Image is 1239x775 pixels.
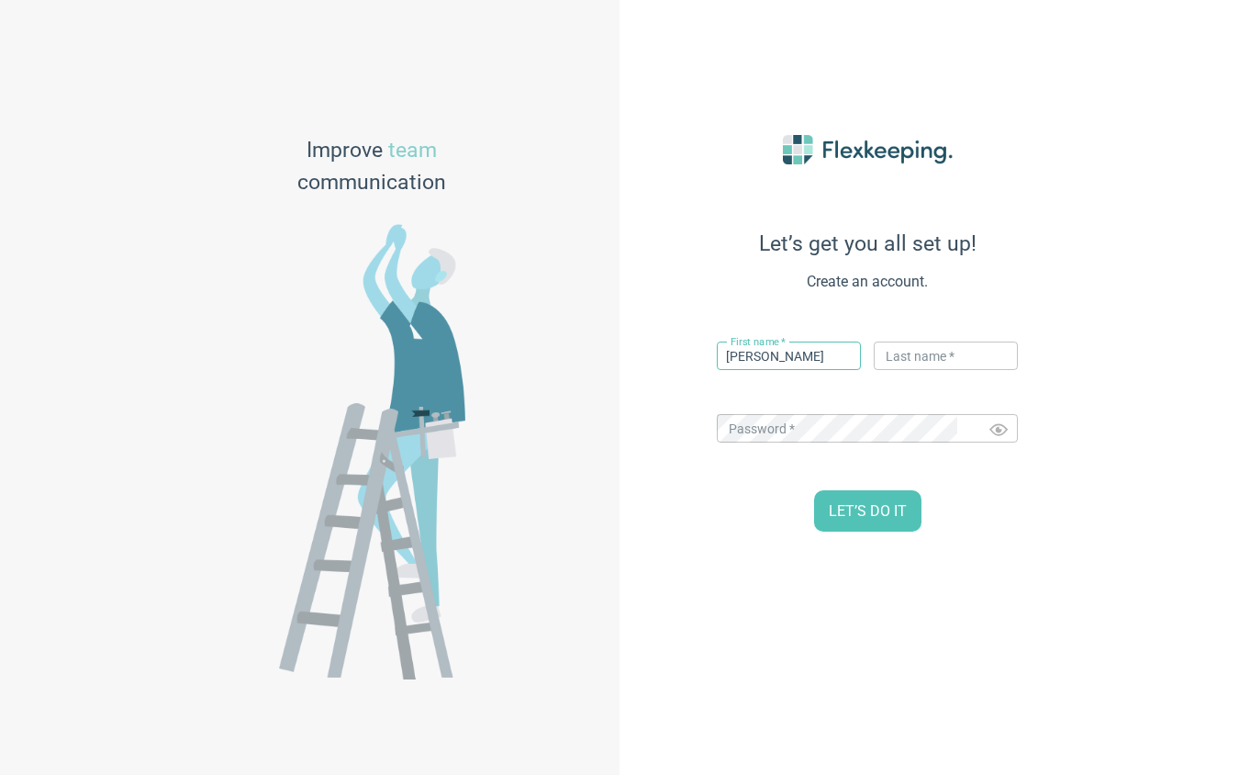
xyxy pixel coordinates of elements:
[297,135,446,199] span: Improve communication
[665,271,1069,293] span: Create an account.
[814,490,921,532] button: LET’S DO IT
[388,138,437,163] span: team
[665,231,1069,256] span: Let’s get you all set up!
[978,410,1019,450] button: Toggle password visibility
[829,501,907,522] span: LET’S DO IT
